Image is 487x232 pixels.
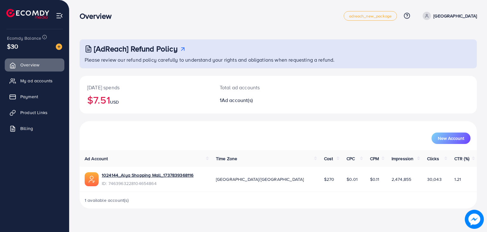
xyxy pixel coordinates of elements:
[220,84,304,91] p: Total ad accounts
[216,155,237,162] span: Time Zone
[20,109,48,116] span: Product Links
[433,12,477,20] p: [GEOGRAPHIC_DATA]
[5,90,64,103] a: Payment
[87,84,205,91] p: [DATE] spends
[392,176,411,182] span: 2,474,855
[370,155,379,162] span: CPM
[454,155,469,162] span: CTR (%)
[216,176,304,182] span: [GEOGRAPHIC_DATA]/[GEOGRAPHIC_DATA]
[85,197,129,203] span: 1 available account(s)
[438,136,464,140] span: New Account
[85,56,473,64] p: Please review our refund policy carefully to understand your rights and obligations when requesti...
[56,44,62,50] img: image
[392,155,414,162] span: Impression
[110,99,119,105] span: USD
[56,12,63,19] img: menu
[454,176,461,182] span: 1.21
[5,74,64,87] a: My ad accounts
[102,172,193,178] a: 1024144_Alya Shopping Mall_1737839368116
[344,11,397,21] a: adreach_new_package
[349,14,392,18] span: adreach_new_package
[5,122,64,135] a: Billing
[85,172,99,186] img: ic-ads-acc.e4c84228.svg
[20,62,39,68] span: Overview
[7,42,18,51] span: $30
[324,155,333,162] span: Cost
[5,106,64,119] a: Product Links
[5,58,64,71] a: Overview
[432,133,471,144] button: New Account
[347,155,355,162] span: CPC
[420,12,477,20] a: [GEOGRAPHIC_DATA]
[80,11,117,21] h3: Overview
[20,125,33,132] span: Billing
[465,210,484,229] img: image
[427,155,439,162] span: Clicks
[370,176,380,182] span: $0.11
[20,93,38,100] span: Payment
[85,155,108,162] span: Ad Account
[7,35,41,41] span: Ecomdy Balance
[102,180,193,187] span: ID: 7463963228104654864
[427,176,442,182] span: 30,043
[94,44,178,53] h3: [AdReach] Refund Policy
[222,97,253,104] span: Ad account(s)
[6,9,49,19] img: logo
[87,94,205,106] h2: $7.51
[347,176,358,182] span: $0.01
[324,176,334,182] span: $270
[220,97,304,103] h2: 1
[20,78,53,84] span: My ad accounts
